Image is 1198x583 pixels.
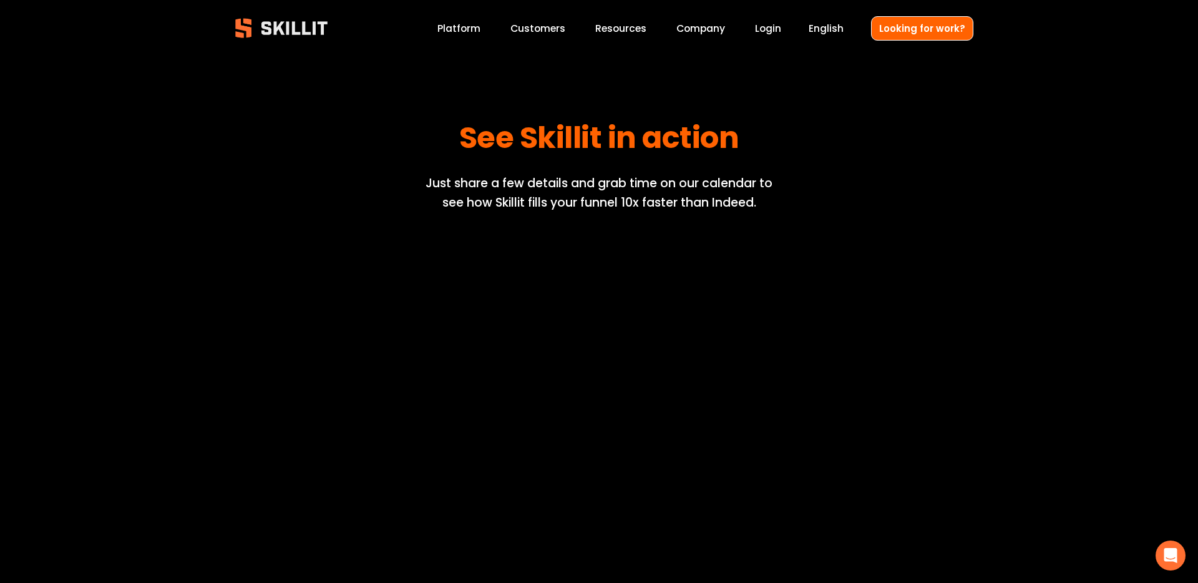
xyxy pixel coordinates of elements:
[871,16,973,41] a: Looking for work?
[676,20,725,37] a: Company
[595,20,646,37] a: folder dropdown
[225,9,338,47] img: Skillit
[459,115,739,166] strong: See Skillit in action
[1156,541,1186,571] div: Open Intercom Messenger
[319,142,879,542] iframe: Demo Request Form
[809,21,844,36] span: English
[414,174,784,212] p: Just share a few details and grab time on our calendar to see how Skillit fills your funnel 10x f...
[595,21,646,36] span: Resources
[755,20,781,37] a: Login
[809,20,844,37] div: language picker
[437,20,480,37] a: Platform
[510,20,565,37] a: Customers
